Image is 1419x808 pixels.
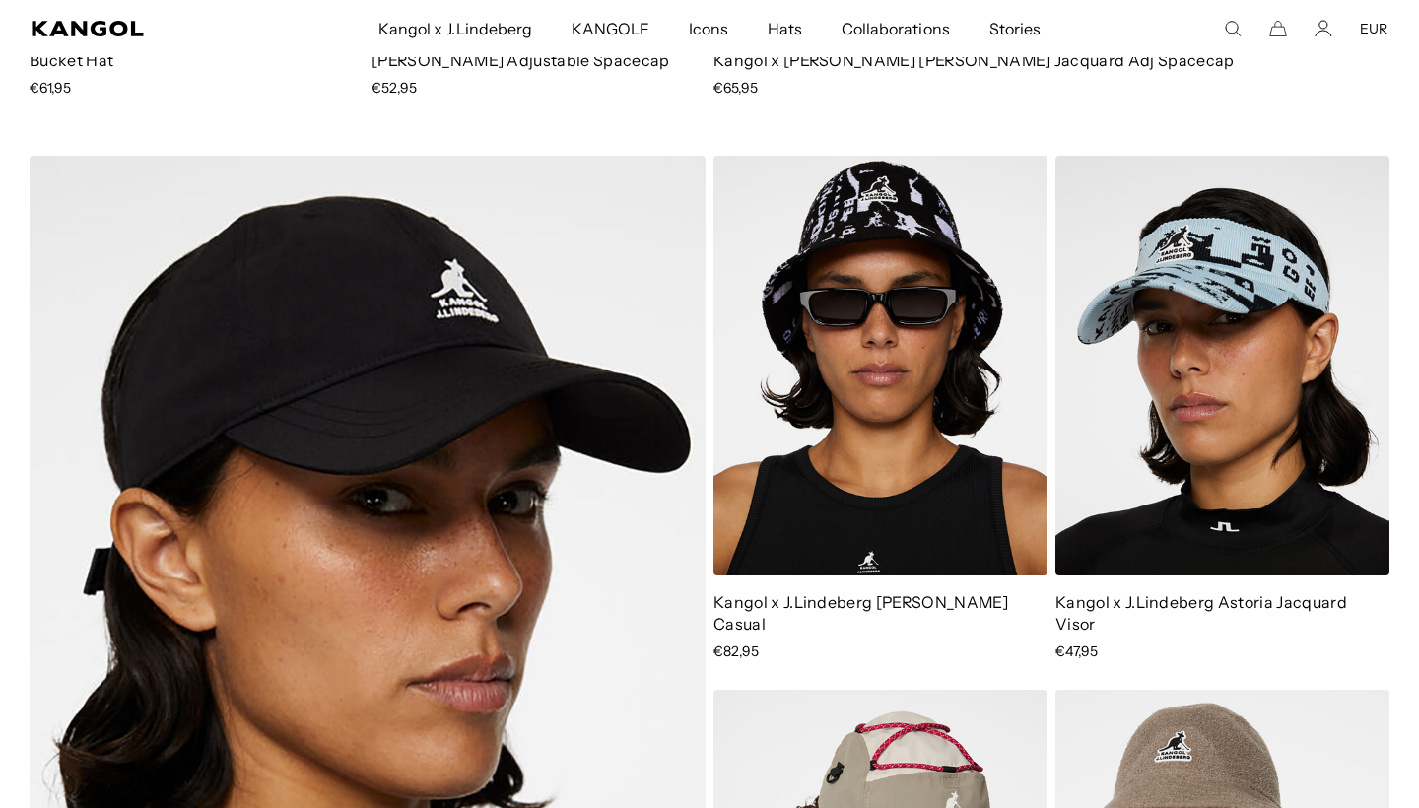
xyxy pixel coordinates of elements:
[1055,156,1389,575] img: Kangol x J.Lindeberg Astoria Jacquard Visor
[372,79,417,97] span: €52,95
[30,79,71,97] span: €61,95
[1055,592,1347,634] a: Kangol x J.Lindeberg Astoria Jacquard Visor
[713,79,758,97] span: €65,95
[32,21,249,36] a: Kangol
[1055,642,1098,660] span: €47,95
[1224,20,1242,37] summary: Search here
[713,642,759,660] span: €82,95
[1315,20,1332,37] a: Account
[1269,20,1287,37] button: Cart
[1360,20,1387,37] button: EUR
[713,50,1235,70] a: Kangol x [PERSON_NAME] [PERSON_NAME] Jacquard Adj Spacecap
[713,592,1008,634] a: Kangol x J.Lindeberg [PERSON_NAME] Casual
[713,156,1047,575] img: Kangol x J.Lindeberg Scarlett Jacquard Casual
